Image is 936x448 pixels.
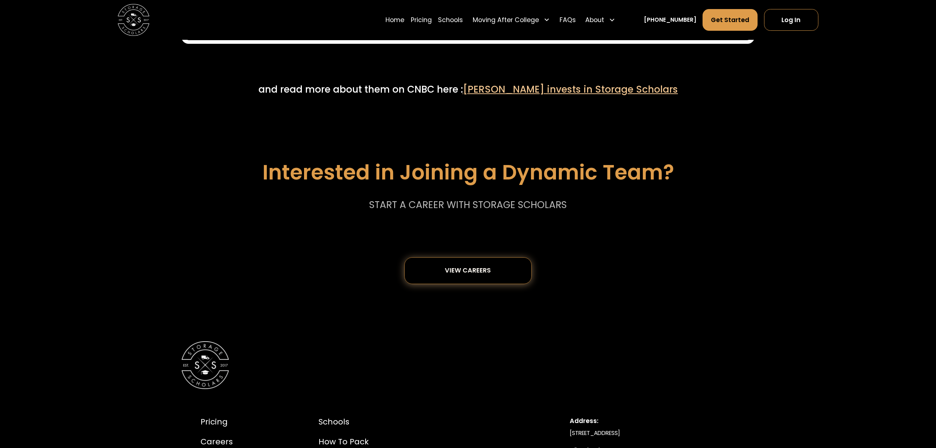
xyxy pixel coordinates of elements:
[473,15,539,25] div: Moving After College
[463,83,678,96] a: [PERSON_NAME] invests in Storage Scholars
[201,436,252,448] a: Careers
[118,4,149,36] img: Storage Scholars main logo
[181,341,229,389] img: Storage Scholars Logomark.
[411,9,432,31] a: Pricing
[445,267,491,274] div: View careers
[703,9,758,30] a: Get Started
[385,9,404,31] a: Home
[570,429,735,437] div: [STREET_ADDRESS]
[644,16,696,24] a: [PHONE_NUMBER]
[585,15,604,25] div: About
[438,9,463,31] a: Schools
[469,9,553,31] div: Moving After College
[181,82,754,97] div: and read more about them on CNBC here :
[560,9,576,31] a: FAQs
[570,416,735,426] div: Address:
[262,160,674,185] h2: Interested in Joining a Dynamic Team?
[404,257,532,284] a: View careers
[369,198,567,212] p: Start a career with storage scholars
[319,436,395,448] a: How to Pack
[764,9,818,30] a: Log In
[582,9,618,31] div: About
[201,416,252,428] a: Pricing
[319,416,395,428] a: Schools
